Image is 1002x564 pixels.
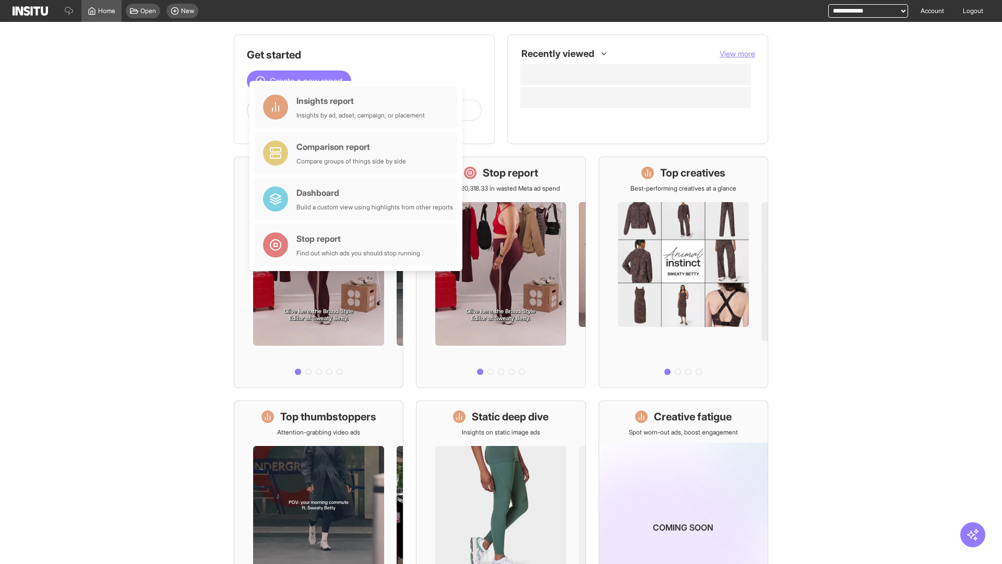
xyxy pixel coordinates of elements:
div: Compare groups of things side by side [296,157,406,166]
button: Create a new report [247,70,351,91]
p: Attention-grabbing video ads [277,428,360,437]
span: Open [140,7,156,15]
span: Home [98,7,115,15]
a: Stop reportSave £20,318.33 in wasted Meta ad spend [416,157,586,388]
h1: Stop report [483,166,538,180]
button: View more [720,49,755,59]
p: Best-performing creatives at a glance [630,184,736,193]
div: Build a custom view using highlights from other reports [296,203,453,211]
span: New [181,7,194,15]
div: Insights by ad, adset, campaign, or placement [296,111,425,120]
h1: Get started [247,48,482,62]
div: Comparison report [296,140,406,153]
div: Dashboard [296,186,453,199]
div: Stop report [296,232,420,245]
img: Logo [13,6,48,16]
p: Save £20,318.33 in wasted Meta ad spend [442,184,560,193]
h1: Top thumbstoppers [280,409,376,424]
h1: Static deep dive [472,409,548,424]
span: Create a new report [270,75,343,87]
span: View more [720,49,755,58]
p: Insights on static image ads [462,428,540,437]
a: Top creativesBest-performing creatives at a glance [599,157,768,388]
h1: Top creatives [660,166,725,180]
a: What's live nowSee all active ads instantly [234,157,403,388]
div: Find out which ads you should stop running [296,249,420,257]
div: Insights report [296,95,425,107]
